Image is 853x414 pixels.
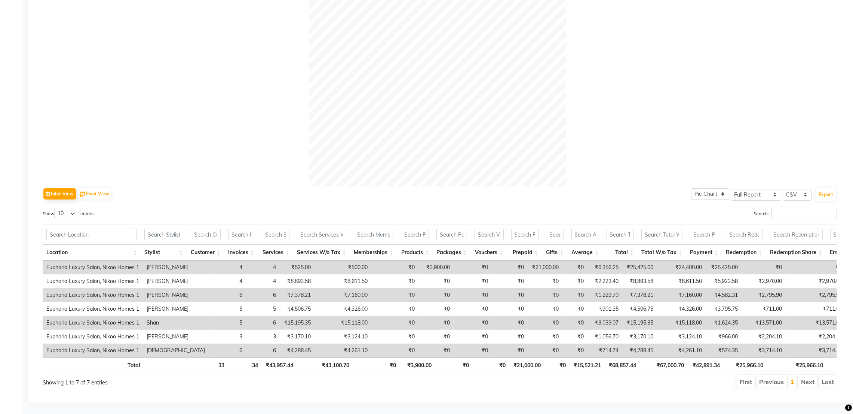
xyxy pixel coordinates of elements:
[280,330,314,344] td: ₹3,170.10
[258,244,293,261] th: Services: activate to sort column ascending
[492,274,528,288] td: ₹0
[640,357,688,372] th: ₹67,000.70
[43,244,141,261] th: Location: activate to sort column ascending
[43,374,367,387] div: Showing 1 to 7 of 7 entries
[706,274,742,288] td: ₹5,923.58
[622,274,657,288] td: ₹8,893.58
[706,316,742,330] td: ₹1,624.35
[418,288,454,302] td: ₹0
[246,344,280,357] td: 6
[371,330,418,344] td: ₹0
[562,261,587,274] td: ₹0
[143,261,209,274] td: [PERSON_NAME]
[570,357,605,372] th: ₹15,521.21
[43,316,143,330] td: Euphoria Luxury Salon, Nikoo Homes 1
[418,344,454,357] td: ₹0
[280,344,314,357] td: ₹4,288.45
[562,302,587,316] td: ₹0
[314,274,371,288] td: ₹8,611.50
[401,229,429,240] input: Search Products
[686,244,722,261] th: Payment: activate to sort column ascending
[742,288,786,302] td: ₹2,795.90
[724,357,767,372] th: ₹25,966.10
[293,244,350,261] th: Services W/o Tax: activate to sort column ascending
[771,208,837,219] input: Search:
[657,344,706,357] td: ₹4,261.10
[371,288,418,302] td: ₹0
[657,261,706,274] td: ₹24,400.00
[246,330,280,344] td: 3
[43,188,76,200] button: Table View
[354,229,393,240] input: Search Memberships
[280,261,314,274] td: ₹525.00
[43,344,143,357] td: Euphoria Luxury Salon, Nikoo Homes 1
[54,208,80,219] select: Showentries
[657,302,706,316] td: ₹4,326.00
[314,344,371,357] td: ₹4,261.10
[587,330,622,344] td: ₹1,056.70
[43,288,143,302] td: Euphoria Luxury Salon, Nikoo Homes 1
[742,274,786,288] td: ₹2,970.00
[209,302,246,316] td: 5
[528,302,562,316] td: ₹0
[353,357,400,372] th: ₹0
[706,302,742,316] td: ₹3,795.75
[246,288,280,302] td: 6
[246,274,280,288] td: 4
[742,302,786,316] td: ₹711.00
[587,261,622,274] td: ₹6,356.25
[418,330,454,344] td: ₹0
[350,244,397,261] th: Memberships: activate to sort column ascending
[228,357,262,372] th: 34
[43,302,143,316] td: Euphoria Luxury Salon, Nikoo Homes 1
[371,316,418,330] td: ₹0
[492,344,528,357] td: ₹0
[816,188,836,201] button: Export
[475,229,503,240] input: Search Vouchers
[770,229,823,240] input: Search Redemption Share
[562,274,587,288] td: ₹0
[143,344,209,357] td: [DEMOGRAPHIC_DATA]
[209,274,246,288] td: 4
[280,316,314,330] td: ₹15,195.35
[400,357,435,372] th: ₹3,900.00
[454,330,492,344] td: ₹0
[80,192,86,197] img: pivot.png
[587,316,622,330] td: ₹3,039.07
[262,229,289,240] input: Search Services
[622,330,657,344] td: ₹3,170.10
[742,316,786,330] td: ₹13,571.00
[143,330,209,344] td: [PERSON_NAME]
[657,288,706,302] td: ₹7,160.00
[454,261,492,274] td: ₹0
[433,244,471,261] th: Packages: activate to sort column ascending
[454,316,492,330] td: ₹0
[688,357,724,372] th: ₹42,891.34
[571,229,599,240] input: Search Average
[706,288,742,302] td: ₹4,582.31
[43,208,95,219] label: Show entries
[418,316,454,330] td: ₹0
[435,357,473,372] th: ₹0
[622,261,657,274] td: ₹25,425.00
[562,330,587,344] td: ₹0
[607,229,634,240] input: Search Total
[191,229,221,240] input: Search Customer
[786,330,846,344] td: ₹2,204.10
[622,316,657,330] td: ₹15,195.35
[371,261,418,274] td: ₹0
[546,229,564,240] input: Search Gifts
[209,288,246,302] td: 6
[371,302,418,316] td: ₹0
[786,344,846,357] td: ₹3,714.10
[144,229,183,240] input: Search Stylist
[786,302,846,316] td: ₹711.00
[492,302,528,316] td: ₹0
[418,274,454,288] td: ₹0
[509,357,544,372] th: ₹21,000.00
[786,316,846,330] td: ₹13,571.00
[786,288,846,302] td: ₹2,795.90
[587,344,622,357] td: ₹714.74
[187,244,224,261] th: Customer: activate to sort column ascending
[418,302,454,316] td: ₹0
